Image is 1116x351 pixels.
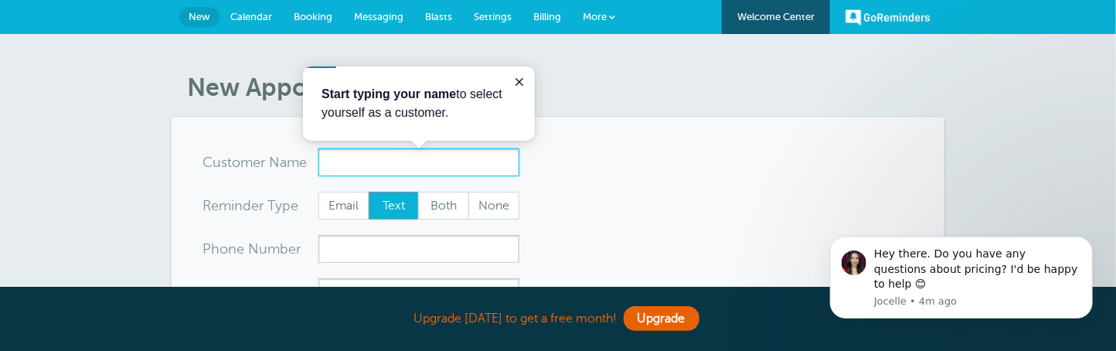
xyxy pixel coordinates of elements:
[369,192,420,220] label: Text
[202,199,298,213] label: Reminder Type
[202,148,318,176] div: ame
[419,193,468,219] span: Both
[474,11,512,22] span: Settings
[318,192,369,220] label: Email
[230,11,272,22] span: Calendar
[179,7,219,27] a: New
[202,285,230,299] span: Ema
[227,155,280,169] span: tomer N
[624,306,699,331] a: Upgrade
[369,193,419,219] span: Text
[230,285,265,299] span: il Add
[418,192,469,220] label: Both
[202,235,318,263] div: mber
[294,11,332,22] span: Booking
[468,192,519,220] label: None
[425,11,452,22] span: Blasts
[202,155,227,169] span: Cus
[172,302,944,336] div: Upgrade [DATE] to get a free month!
[228,242,267,256] span: ne Nu
[187,73,944,102] h1: New Appointment
[202,278,318,306] div: ress
[533,11,561,22] span: Billing
[303,66,535,141] iframe: tooltip
[202,242,228,256] span: Pho
[189,11,210,22] span: New
[354,11,403,22] span: Messaging
[469,193,519,219] span: None
[583,11,607,22] span: More
[318,278,519,306] input: Optional
[319,193,369,219] span: Email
